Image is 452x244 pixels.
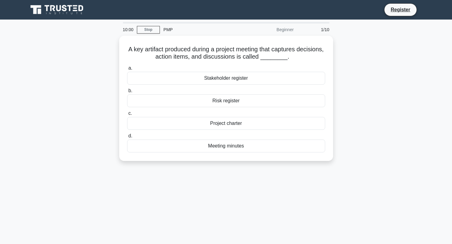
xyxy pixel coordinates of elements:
div: Meeting minutes [127,140,325,152]
h5: A key artifact produced during a project meeting that captures decisions, action items, and discu... [127,46,326,61]
span: d. [128,133,132,138]
span: c. [128,111,132,116]
span: a. [128,65,132,71]
span: b. [128,88,132,93]
a: Stop [137,26,160,34]
div: PMP [160,24,244,36]
div: 1/10 [297,24,333,36]
div: Risk register [127,94,325,107]
div: Beginner [244,24,297,36]
div: Project charter [127,117,325,130]
div: Stakeholder register [127,72,325,85]
a: Register [387,6,414,13]
div: 10:00 [119,24,137,36]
